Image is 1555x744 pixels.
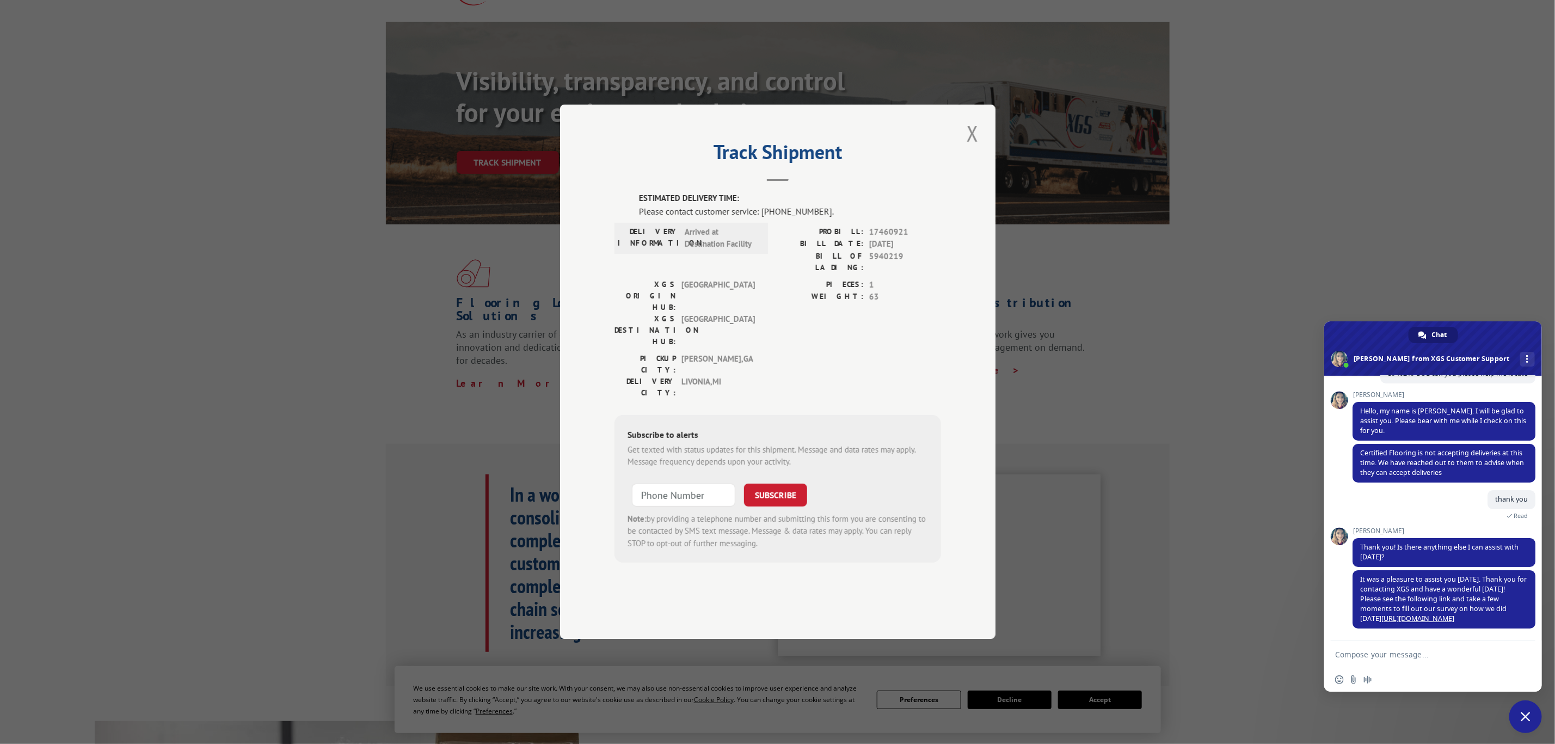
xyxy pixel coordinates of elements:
label: XGS DESTINATION HUB: [614,313,676,347]
a: Close chat [1509,700,1542,733]
span: Hello, my name is [PERSON_NAME]. I will be glad to assist you. Please bear with me while I check ... [1360,406,1526,435]
input: Phone Number [632,484,735,507]
span: LIVONIA , MI [681,376,755,399]
div: Get texted with status updates for this shipment. Message and data rates may apply. Message frequ... [628,444,928,468]
h2: Track Shipment [614,144,941,165]
span: Insert an emoji [1335,675,1344,684]
label: BILL DATE: [778,239,864,251]
strong: Note: [628,514,647,524]
span: [PERSON_NAME] [1353,391,1535,399]
span: 5940219 [869,251,941,273]
textarea: Compose your message... [1335,641,1509,668]
span: [PERSON_NAME] , GA [681,353,755,376]
span: Thank you! Is there anything else I can assist with [DATE]? [1360,542,1519,562]
button: Close modal [963,118,982,148]
span: Audio message [1363,675,1372,684]
div: by providing a telephone number and submitting this form you are consenting to be contacted by SM... [628,513,928,550]
label: ESTIMATED DELIVERY TIME: [639,193,941,205]
span: 17460921 [869,226,941,239]
button: SUBSCRIBE [744,484,807,507]
label: PICKUP CITY: [614,353,676,376]
span: 63 [869,291,941,304]
label: DELIVERY CITY: [614,376,676,399]
span: Arrived at Destination Facility [685,226,758,251]
div: Please contact customer service: [PHONE_NUMBER]. [639,205,941,218]
span: thank you [1495,495,1528,504]
label: PROBILL: [778,226,864,239]
span: Chat [1432,327,1447,343]
span: 1 [869,279,941,291]
a: Chat [1409,327,1458,343]
label: BILL OF LADING: [778,251,864,273]
span: It was a pleasure to assist you [DATE]. Thank you for contacting XGS and have a wonderful [DATE]!... [1360,575,1527,623]
span: Read [1514,512,1528,520]
label: PIECES: [778,279,864,291]
span: Certified Flooring is not accepting deliveries at this time. We have reached out to them to advis... [1360,448,1524,477]
span: [PERSON_NAME] [1353,527,1535,535]
label: XGS ORIGIN HUB: [614,279,676,313]
label: WEIGHT: [778,291,864,304]
label: DELIVERY INFORMATION: [618,226,679,251]
div: Subscribe to alerts [628,428,928,444]
span: [GEOGRAPHIC_DATA] [681,313,755,347]
span: [GEOGRAPHIC_DATA] [681,279,755,313]
span: [DATE] [869,239,941,251]
a: [URL][DOMAIN_NAME] [1381,614,1454,623]
span: Send a file [1349,675,1358,684]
